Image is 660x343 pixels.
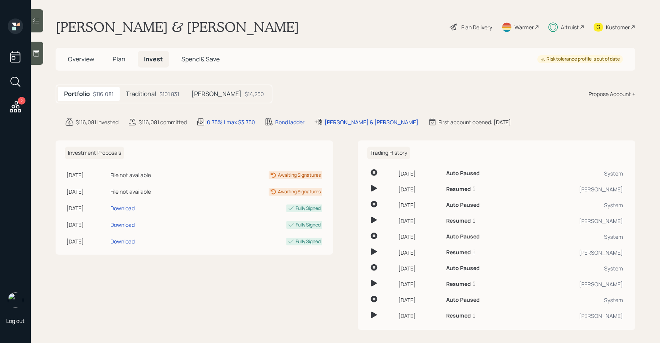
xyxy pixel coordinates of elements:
div: $101,831 [159,90,179,98]
div: File not available [110,171,201,179]
div: Risk tolerance profile is out of date [540,56,620,63]
span: Spend & Save [181,55,220,63]
div: [DATE] [398,248,440,257]
div: [DATE] [398,280,440,288]
div: [PERSON_NAME] [527,185,623,193]
div: [DATE] [398,169,440,177]
h6: Resumed [446,249,471,256]
div: [DATE] [66,237,107,245]
div: [DATE] [398,312,440,320]
div: Download [110,221,135,229]
h1: [PERSON_NAME] & [PERSON_NAME] [56,19,299,35]
h6: Auto Paused [446,233,480,240]
div: [DATE] [66,204,107,212]
div: $14,250 [245,90,264,98]
div: Kustomer [606,23,630,31]
div: [DATE] [398,296,440,304]
div: $116,081 committed [139,118,187,126]
h5: Portfolio [64,90,90,98]
span: Invest [144,55,163,63]
div: [DATE] [66,171,107,179]
div: Propose Account + [589,90,635,98]
div: Awaiting Signatures [278,188,321,195]
h6: Auto Paused [446,297,480,303]
span: Plan [113,55,125,63]
div: System [527,169,623,177]
h5: Traditional [126,90,156,98]
div: [PERSON_NAME] [527,248,623,257]
div: System [527,296,623,304]
div: [DATE] [398,264,440,272]
h6: Resumed [446,186,471,193]
h6: Investment Proposals [65,147,124,159]
h6: Auto Paused [446,170,480,177]
div: Fully Signed [296,238,321,245]
h6: Trading History [367,147,410,159]
span: Overview [68,55,94,63]
div: [DATE] [66,188,107,196]
div: [DATE] [398,217,440,225]
div: Fully Signed [296,205,321,212]
h6: Resumed [446,218,471,224]
div: File not available [110,188,201,196]
div: $116,081 invested [76,118,118,126]
div: [DATE] [66,221,107,229]
div: System [527,201,623,209]
div: $116,081 [93,90,113,98]
div: Plan Delivery [461,23,492,31]
h6: Resumed [446,313,471,319]
div: Log out [6,317,25,324]
div: Fully Signed [296,221,321,228]
div: [DATE] [398,185,440,193]
div: Download [110,204,135,212]
div: Awaiting Signatures [278,172,321,179]
div: Altruist [561,23,579,31]
img: sami-boghos-headshot.png [8,292,23,308]
div: [DATE] [398,233,440,241]
div: [DATE] [398,201,440,209]
div: System [527,233,623,241]
div: System [527,264,623,272]
div: First account opened: [DATE] [438,118,511,126]
div: Bond ladder [275,118,305,126]
div: 2 [18,97,25,105]
div: [PERSON_NAME] [527,280,623,288]
div: 0.75% | max $3,750 [207,118,255,126]
h6: Auto Paused [446,265,480,272]
h5: [PERSON_NAME] [191,90,242,98]
div: [PERSON_NAME] & [PERSON_NAME] [325,118,418,126]
div: [PERSON_NAME] [527,217,623,225]
h6: Resumed [446,281,471,287]
div: [PERSON_NAME] [527,312,623,320]
h6: Auto Paused [446,202,480,208]
div: Download [110,237,135,245]
div: Warmer [514,23,534,31]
